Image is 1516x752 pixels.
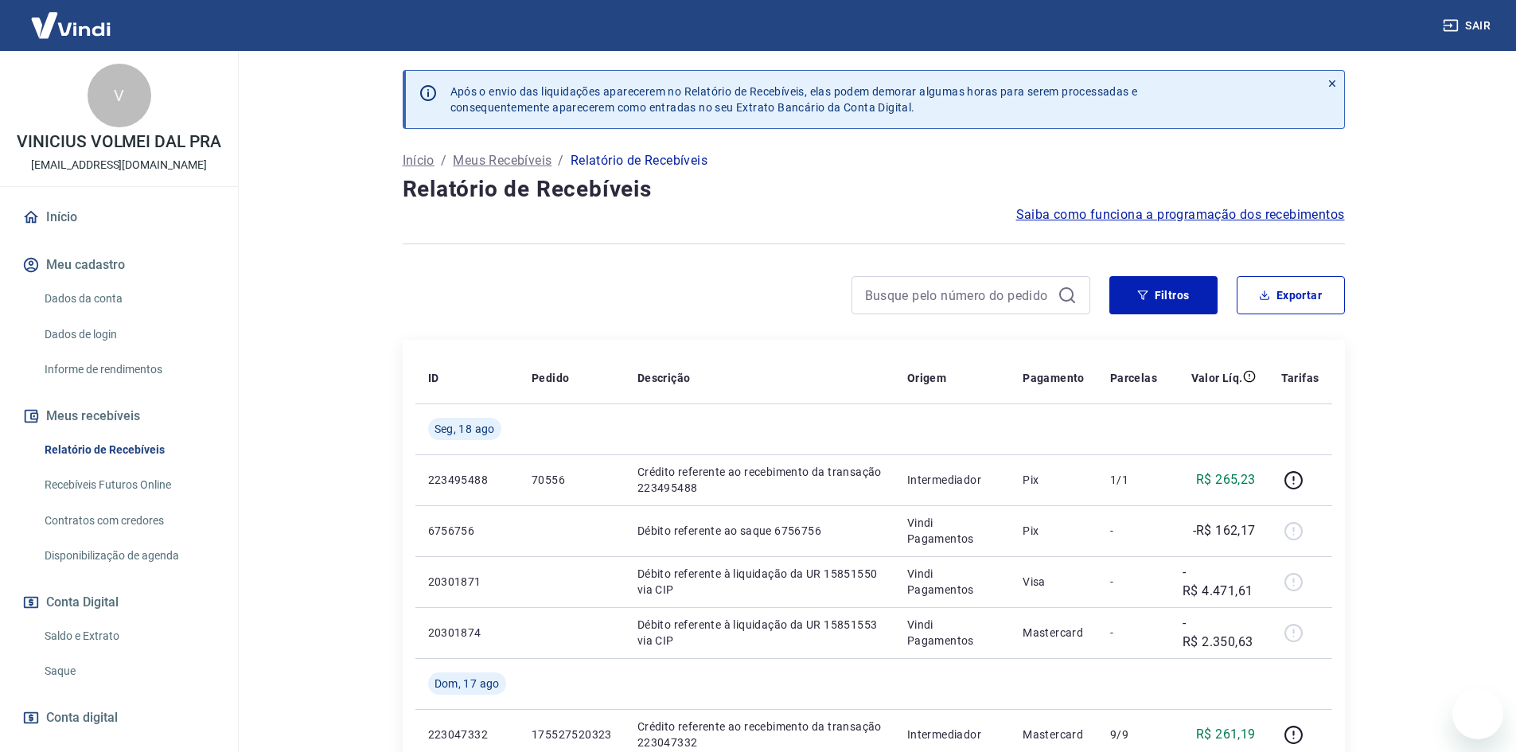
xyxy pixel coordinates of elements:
button: Filtros [1109,276,1218,314]
a: Conta digital [19,700,219,735]
p: Valor Líq. [1191,370,1243,386]
p: -R$ 2.350,63 [1183,614,1256,652]
p: Mastercard [1023,727,1085,742]
p: Pix [1023,523,1085,539]
span: Dom, 17 ago [435,676,500,692]
a: Início [403,151,435,170]
h4: Relatório de Recebíveis [403,173,1345,205]
p: Mastercard [1023,625,1085,641]
a: Dados da conta [38,282,219,315]
p: 223047332 [428,727,506,742]
p: VINICIUS VOLMEI DAL PRA [17,134,221,150]
a: Saiba como funciona a programação dos recebimentos [1016,205,1345,224]
a: Saque [38,655,219,688]
p: Débito referente à liquidação da UR 15851553 via CIP [637,617,882,649]
p: Pedido [532,370,569,386]
button: Meu cadastro [19,247,219,282]
p: 175527520323 [532,727,612,742]
p: ID [428,370,439,386]
p: R$ 265,23 [1196,470,1256,489]
a: Início [19,200,219,235]
button: Sair [1440,11,1497,41]
p: Pagamento [1023,370,1085,386]
p: - [1110,625,1157,641]
input: Busque pelo número do pedido [865,283,1051,307]
p: 1/1 [1110,472,1157,488]
p: / [441,151,446,170]
p: Vindi Pagamentos [907,515,997,547]
p: 70556 [532,472,612,488]
a: Relatório de Recebíveis [38,434,219,466]
p: - [1110,523,1157,539]
span: Conta digital [46,707,118,729]
p: Tarifas [1281,370,1319,386]
p: Débito referente à liquidação da UR 15851550 via CIP [637,566,882,598]
button: Conta Digital [19,585,219,620]
p: R$ 261,19 [1196,725,1256,744]
p: Após o envio das liquidações aparecerem no Relatório de Recebíveis, elas podem demorar algumas ho... [450,84,1138,115]
a: Contratos com credores [38,505,219,537]
span: Seg, 18 ago [435,421,495,437]
button: Exportar [1237,276,1345,314]
p: Vindi Pagamentos [907,566,997,598]
p: Vindi Pagamentos [907,617,997,649]
div: V [88,64,151,127]
a: Disponibilização de agenda [38,540,219,572]
p: Parcelas [1110,370,1157,386]
p: Crédito referente ao recebimento da transação 223047332 [637,719,882,750]
p: 6756756 [428,523,506,539]
p: Débito referente ao saque 6756756 [637,523,882,539]
p: Visa [1023,574,1085,590]
p: Pix [1023,472,1085,488]
a: Dados de login [38,318,219,351]
p: 20301874 [428,625,506,641]
p: Relatório de Recebíveis [571,151,707,170]
p: Descrição [637,370,691,386]
a: Recebíveis Futuros Online [38,469,219,501]
a: Informe de rendimentos [38,353,219,386]
p: 223495488 [428,472,506,488]
p: Intermediador [907,472,997,488]
p: [EMAIL_ADDRESS][DOMAIN_NAME] [31,157,207,173]
img: Vindi [19,1,123,49]
p: - [1110,574,1157,590]
iframe: Botão para abrir a janela de mensagens [1452,688,1503,739]
p: -R$ 162,17 [1193,521,1256,540]
p: -R$ 4.471,61 [1183,563,1256,601]
p: 20301871 [428,574,506,590]
button: Meus recebíveis [19,399,219,434]
a: Meus Recebíveis [453,151,551,170]
p: Intermediador [907,727,997,742]
p: Origem [907,370,946,386]
a: Saldo e Extrato [38,620,219,653]
p: / [558,151,563,170]
p: 9/9 [1110,727,1157,742]
p: Crédito referente ao recebimento da transação 223495488 [637,464,882,496]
